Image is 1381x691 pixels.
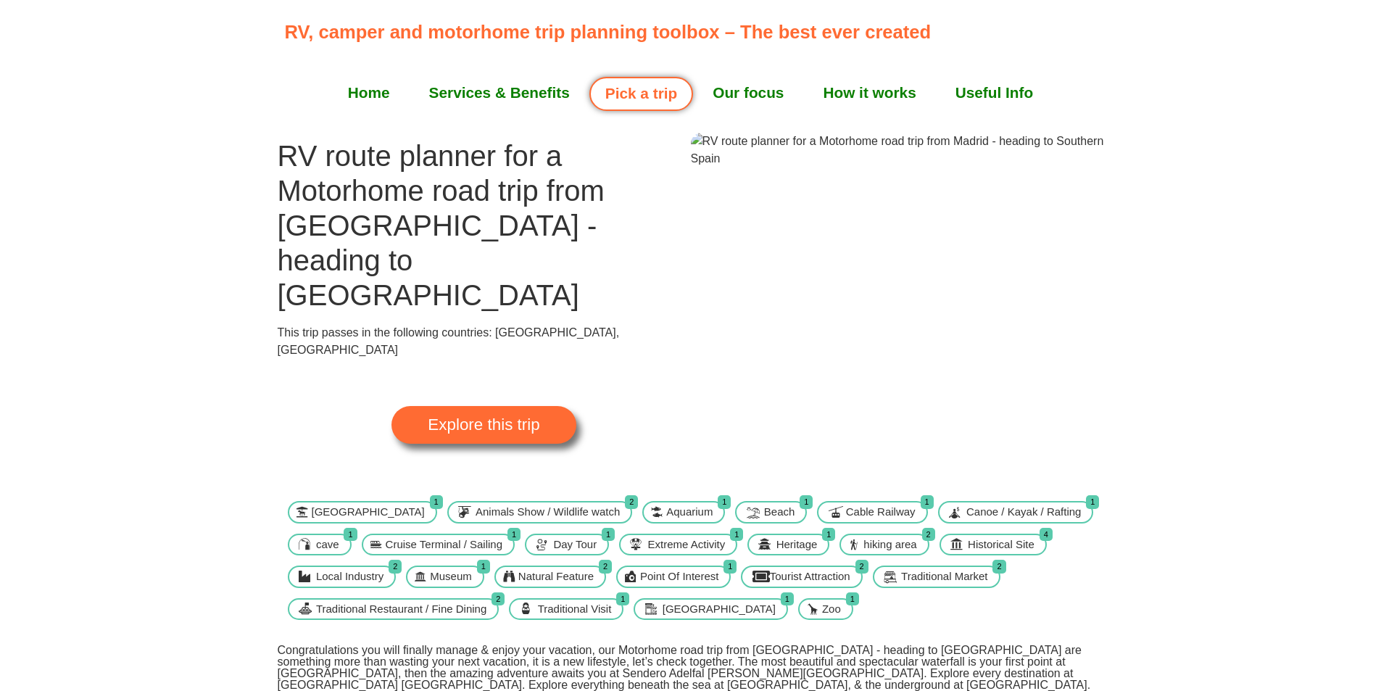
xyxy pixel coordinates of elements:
h1: RV route planner for a Motorhome road trip from [GEOGRAPHIC_DATA] - heading to [GEOGRAPHIC_DATA] [278,138,691,313]
span: 1 [1086,495,1099,509]
span: 2 [625,495,638,509]
span: Heritage [773,537,821,553]
span: Point Of Interest [636,568,722,585]
span: 1 [616,592,629,606]
span: 1 [344,528,357,542]
span: 1 [477,560,490,574]
span: Natural Feature [515,568,597,585]
span: Historical Site [964,537,1038,553]
span: 1 [430,495,443,509]
span: [GEOGRAPHIC_DATA] [308,504,428,521]
span: Cable Railway [842,504,919,521]
a: Our focus [693,75,803,111]
span: 1 [507,528,521,542]
span: 2 [922,528,935,542]
span: 1 [723,560,737,574]
p: RV, camper and motorhome trip planning toolbox – The best ever created [285,18,1105,46]
span: Traditional Market [897,568,992,585]
span: 4 [1040,528,1053,542]
span: Museum [426,568,476,585]
span: cave [312,537,343,553]
span: Aquarium [663,504,716,521]
span: Traditional Restaurant / Fine Dining [312,601,490,618]
span: Animals Show / Wildlife watch [472,504,623,521]
span: Cruise Terminal / Sailing [382,537,506,553]
span: 1 [846,592,859,606]
a: Services & Benefits [410,75,589,111]
span: 1 [822,528,835,542]
span: Local Industry [312,568,387,585]
img: RV route planner for a Motorhome road trip from Madrid - heading to Southern Spain [691,133,1104,167]
span: Day Tour [550,537,600,553]
span: hiking area [860,537,920,553]
span: 2 [492,592,505,606]
span: 1 [730,528,743,542]
span: [GEOGRAPHIC_DATA] [659,601,779,618]
span: 1 [921,495,934,509]
span: 2 [389,560,402,574]
span: Extreme Activity [644,537,729,553]
a: Home [328,75,410,111]
span: Zoo [818,601,845,618]
span: Tourist Attraction [766,568,854,585]
span: 1 [718,495,731,509]
span: 1 [800,495,813,509]
span: Explore this trip [428,417,539,433]
nav: Menu [285,75,1097,111]
span: Canoe / Kayak / Rafting [963,504,1085,521]
a: Explore this trip [391,406,576,444]
span: Beach [760,504,799,521]
a: Useful Info [936,75,1053,111]
span: 2 [992,560,1005,574]
span: 1 [602,528,615,542]
span: 2 [599,560,612,574]
span: 1 [781,592,794,606]
span: 2 [855,560,868,574]
span: Traditional Visit [534,601,615,618]
a: How it works [803,75,935,111]
span: This trip passes in the following countries: [GEOGRAPHIC_DATA], [GEOGRAPHIC_DATA] [278,326,620,356]
a: Pick a trip [589,77,693,111]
